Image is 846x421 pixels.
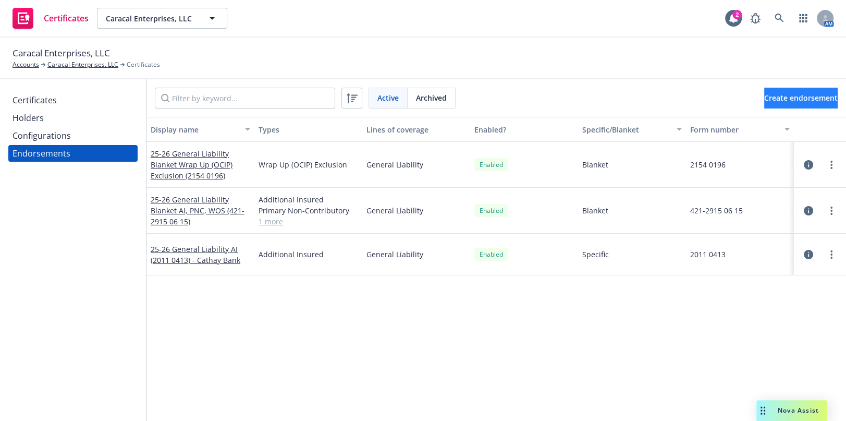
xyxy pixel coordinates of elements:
[146,117,254,142] button: Display name
[366,159,466,170] span: General Liability
[690,124,778,135] div: Form number
[106,13,196,24] span: Caracal Enterprises, LLC
[732,10,742,19] div: 2
[578,234,686,275] div: Specific
[778,406,819,415] span: Nova Assist
[8,110,138,126] a: Holders
[259,194,358,205] span: Additional Insured
[764,93,838,103] span: Create endorsement
[686,188,794,234] div: 421-2915 06 15
[151,244,240,265] a: 25-26 General Liability AI (2011 0413) - Cathay Bank
[8,92,138,109] a: Certificates
[13,46,110,60] span: Caracal Enterprises, LLC
[366,249,466,260] span: General Liability
[793,8,814,29] a: Switch app
[259,124,358,135] div: Types
[825,205,838,217] a: more
[745,8,766,29] a: Report a Bug
[13,145,70,162] div: Endorsements
[254,117,362,142] button: Types
[127,60,160,69] span: Certificates
[686,142,794,188] div: 2154 0196
[769,8,790,29] a: Search
[97,8,227,29] button: Caracal Enterprises, LLC
[686,117,794,142] button: Form number
[756,400,827,421] button: Nova Assist
[44,14,89,22] span: Certificates
[259,159,358,170] span: Wrap Up (OCIP) Exclusion
[13,60,39,69] a: Accounts
[13,92,57,109] div: Certificates
[474,124,574,135] div: Enabled?
[13,110,44,126] div: Holders
[474,158,508,171] div: Enabled
[756,400,769,421] div: Drag to move
[474,248,508,261] div: Enabled
[13,127,71,144] div: Configurations
[825,248,838,261] a: more
[8,4,93,33] a: Certificates
[825,159,838,171] a: more
[259,205,358,216] span: Primary Non-Contributory
[151,124,239,135] div: Display name
[578,188,686,234] div: Blanket
[259,216,358,227] a: 1 more
[474,204,508,217] div: Enabled
[764,88,838,109] button: Create endorsement
[259,249,358,260] span: Additional Insured
[416,92,447,103] span: Archived
[362,117,470,142] button: Lines of coverage
[8,127,138,144] a: Configurations
[582,124,670,135] div: Specific/Blanket
[366,205,466,216] span: General Liability
[686,234,794,275] div: 2011 0413
[578,142,686,188] div: Blanket
[377,92,399,103] span: Active
[366,124,466,135] div: Lines of coverage
[155,88,335,109] input: Filter by keyword...
[578,117,686,142] button: Specific/Blanket
[47,60,118,69] a: Caracal Enterprises, LLC
[8,145,138,162] a: Endorsements
[470,117,578,142] button: Enabled?
[151,149,232,181] a: 25-26 General Liability Blanket Wrap Up (OCIP) Exclusion (2154 0196)
[151,195,244,226] a: 25-26 General Liability Blanket AI, PNC, WOS (421-2915 06 15)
